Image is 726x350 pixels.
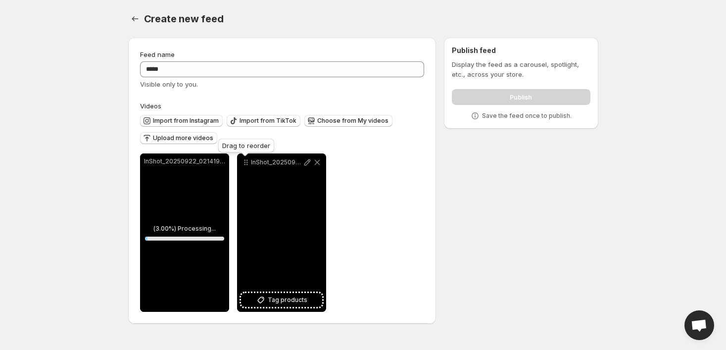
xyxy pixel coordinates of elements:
h2: Publish feed [452,46,590,55]
span: Videos [140,102,161,110]
button: Import from TikTok [227,115,300,127]
button: Import from Instagram [140,115,223,127]
p: Save the feed once to publish. [482,112,572,120]
div: InShot_20250922_021419141(3.00%) Processing...3% [140,153,229,312]
span: Import from Instagram [153,117,219,125]
p: InShot_20250922_021840851 [251,158,302,166]
span: Visible only to you. [140,80,198,88]
button: Settings [128,12,142,26]
span: Create new feed [144,13,224,25]
span: Tag products [268,295,307,305]
button: Upload more videos [140,132,217,144]
div: InShot_20250922_021840851Tag products [237,153,326,312]
span: Feed name [140,50,175,58]
button: Choose from My videos [304,115,392,127]
p: InShot_20250922_021419141 [144,157,225,165]
div: Open chat [684,310,714,340]
button: Tag products [241,293,322,307]
span: Upload more videos [153,134,213,142]
span: Import from TikTok [240,117,296,125]
span: Choose from My videos [317,117,388,125]
p: Display the feed as a carousel, spotlight, etc., across your store. [452,59,590,79]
